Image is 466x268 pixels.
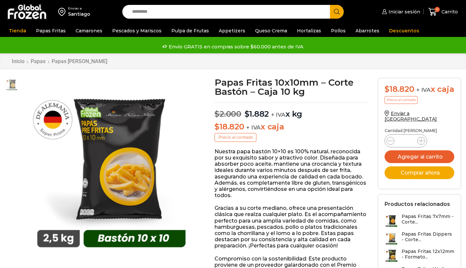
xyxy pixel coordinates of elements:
[402,231,454,243] h3: Papas Fritas Dippers - Corte...
[385,150,454,163] button: Agregar al carrito
[385,85,454,94] div: x caja
[352,25,383,37] a: Abarrotes
[58,6,68,17] img: address-field-icon.svg
[380,5,420,18] a: Iniciar sesión
[385,201,450,207] h2: Productos relacionados
[68,6,90,11] div: Enviar a
[435,7,440,12] span: 0
[215,109,241,119] bdi: 2.000
[215,78,368,96] h1: Papas Fritas 10x10mm – Corte Bastón – Caja 10 kg
[385,84,389,94] span: $
[402,214,454,225] h3: Papas Fritas 7x7mm - Corte...
[215,109,219,119] span: $
[245,109,269,119] bdi: 1.882
[215,122,368,132] p: x caja
[22,78,201,257] div: 1 / 3
[215,205,368,249] p: Gracias a su corte mediano, ofrece una presentación clásica que realza cualquier plato. Es el aco...
[330,5,344,19] button: Search button
[385,166,454,179] button: Comprar ahora
[385,128,454,133] p: Cantidad [PERSON_NAME]
[22,78,201,257] img: 10x10
[385,84,414,94] bdi: 18.820
[6,25,29,37] a: Tienda
[168,25,212,37] a: Pulpa de Frutas
[328,25,349,37] a: Pollos
[215,122,244,131] bdi: 18.820
[109,25,165,37] a: Pescados y Mariscos
[246,124,261,131] span: + IVA
[11,58,25,64] a: Inicio
[385,110,437,122] a: Enviar a [GEOGRAPHIC_DATA]
[68,11,90,17] div: Santiago
[216,25,249,37] a: Appetizers
[11,58,108,64] nav: Breadcrumb
[416,87,431,93] span: + IVA
[5,78,18,91] span: 10×10
[252,25,290,37] a: Queso Crema
[215,148,368,199] p: Nuestra papa bastón 10×10 es 100% natural, reconocida por su exquisito sabor y atractivo color. D...
[33,25,69,37] a: Papas Fritas
[385,249,454,263] a: Papas Fritas 12x12mm - Formato...
[215,122,219,131] span: $
[385,231,454,245] a: Papas Fritas Dippers - Corte...
[294,25,324,37] a: Hortalizas
[72,25,106,37] a: Camarones
[386,25,423,37] a: Descuentos
[51,58,108,64] a: Papas [PERSON_NAME]
[215,133,256,142] p: Precio al contado
[245,109,250,119] span: $
[427,4,459,20] a: 0 Carrito
[387,8,420,15] span: Iniciar sesión
[30,58,46,64] a: Papas
[402,249,454,260] h3: Papas Fritas 12x12mm - Formato...
[385,96,418,104] p: Precio al contado
[385,214,454,228] a: Papas Fritas 7x7mm - Corte...
[271,111,285,118] span: + IVA
[440,8,458,15] span: Carrito
[400,136,412,145] input: Product quantity
[215,103,368,119] p: x kg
